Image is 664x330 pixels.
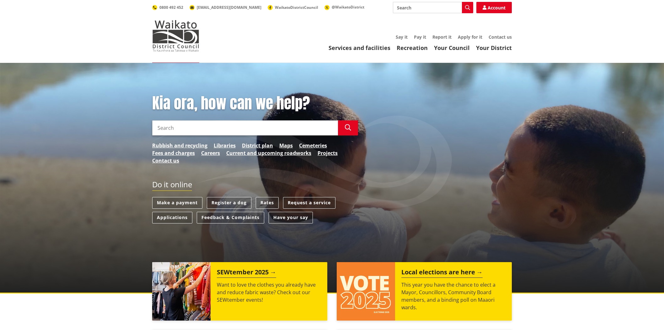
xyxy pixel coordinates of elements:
a: Say it [396,34,408,40]
a: Your Council [434,44,470,52]
a: Current and upcoming roadworks [226,149,311,157]
a: Projects [318,149,338,157]
a: Contact us [152,157,179,164]
a: Pay it [414,34,426,40]
img: Waikato District Council - Te Kaunihera aa Takiwaa o Waikato [152,20,199,52]
span: 0800 492 452 [159,5,183,10]
h1: Kia ora, how can we help? [152,94,358,113]
a: Maps [279,142,293,149]
a: SEWtember 2025 Want to love the clothes you already have and reduce fabric waste? Check out our S... [152,262,327,321]
a: Rubbish and recycling [152,142,207,149]
input: Search input [393,2,473,13]
a: Cemeteries [299,142,327,149]
a: Register a dog [207,197,251,209]
img: SEWtember [152,262,211,321]
a: Local elections are here This year you have the chance to elect a Mayor, Councillors, Community B... [337,262,512,321]
p: This year you have the chance to elect a Mayor, Councillors, Community Board members, and a bindi... [401,281,506,311]
input: Search input [152,120,338,135]
a: @WaikatoDistrict [324,4,364,10]
a: Request a service [283,197,335,209]
a: WaikatoDistrictCouncil [268,5,318,10]
img: Vote 2025 [337,262,395,321]
span: @WaikatoDistrict [332,4,364,10]
span: WaikatoDistrictCouncil [275,5,318,10]
a: Libraries [214,142,236,149]
h2: SEWtember 2025 [217,268,276,278]
a: 0800 492 452 [152,5,183,10]
a: Applications [152,212,192,223]
a: District plan [242,142,273,149]
a: Careers [201,149,220,157]
p: Want to love the clothes you already have and reduce fabric waste? Check out our SEWtember events! [217,281,321,304]
span: [EMAIL_ADDRESS][DOMAIN_NAME] [197,5,261,10]
a: Have your say [269,212,313,223]
a: Feedback & Complaints [197,212,264,223]
a: Account [476,2,512,13]
a: Services and facilities [329,44,390,52]
a: Recreation [397,44,428,52]
h2: Do it online [152,180,192,191]
a: Make a payment [152,197,202,209]
a: Fees and charges [152,149,195,157]
a: Rates [256,197,279,209]
a: Your District [476,44,512,52]
h2: Local elections are here [401,268,483,278]
a: [EMAIL_ADDRESS][DOMAIN_NAME] [190,5,261,10]
a: Report it [432,34,452,40]
a: Apply for it [458,34,482,40]
a: Contact us [489,34,512,40]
